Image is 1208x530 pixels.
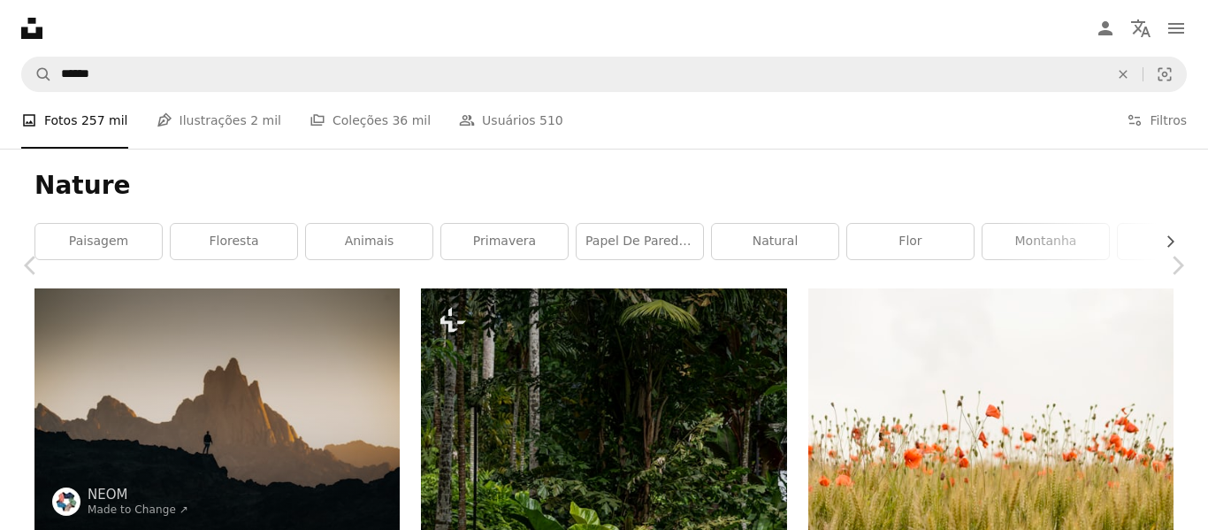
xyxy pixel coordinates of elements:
[847,224,974,259] a: flor
[34,170,1174,202] h1: Nature
[171,224,297,259] a: floresta
[88,486,188,503] a: NEOM
[52,488,80,516] img: Ir para o perfil de NEOM
[306,224,432,259] a: Animais
[808,401,1174,417] a: flores alaranjadas
[392,111,431,130] span: 36 mil
[21,57,1187,92] form: Pesquise conteúdo visual em todo o site
[459,92,563,149] a: Usuários 510
[35,224,162,259] a: paisagem
[1146,181,1208,350] a: Próximo
[577,224,703,259] a: papel de parede da área de trabalho
[1158,11,1194,46] button: Menu
[21,18,42,39] a: Início — Unsplash
[34,402,400,418] a: uma pessoa em pé no topo de uma colina rochosa
[539,111,563,130] span: 510
[1104,58,1143,91] button: Limpar
[712,224,838,259] a: natural
[1088,11,1123,46] a: Entrar / Cadastrar-se
[22,58,52,91] button: Pesquise na Unsplash
[88,503,188,516] a: Made to Change ↗
[1127,92,1187,149] button: Filtros
[1143,58,1186,91] button: Pesquisa visual
[310,92,431,149] a: Coleções 36 mil
[982,224,1109,259] a: montanha
[1123,11,1158,46] button: Idioma
[157,92,281,149] a: Ilustrações 2 mil
[250,111,281,130] span: 2 mil
[441,224,568,259] a: primavera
